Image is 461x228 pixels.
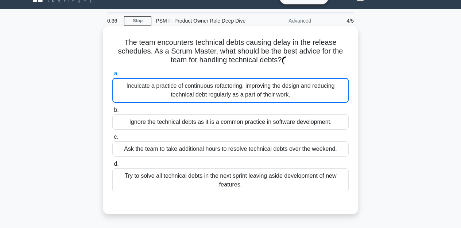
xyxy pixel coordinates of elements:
div: Ignore the technical debts as it is a common practice in software development. [112,114,349,130]
div: Advanced [252,13,315,28]
h5: The team encounters technical debts causing delay in the release schedules. As a Scrum Master, wh... [112,38,349,65]
div: 4/5 [315,13,358,28]
span: a. [114,70,119,76]
div: Ask the team to take additional hours to resolve technical debts over the weekend. [112,141,349,157]
span: b. [114,107,119,113]
div: PSM I - Product Owner Role Deep Dive [151,13,252,28]
div: 0:36 [103,13,124,28]
div: Try to solve all technical debts in the next sprint leaving aside development of new features. [112,168,349,192]
span: c. [114,134,118,140]
div: Inculcate a practice of continuous refactoring, improving the design and reducing technical debt ... [112,78,349,103]
span: d. [114,161,119,167]
a: Stop [124,16,151,25]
